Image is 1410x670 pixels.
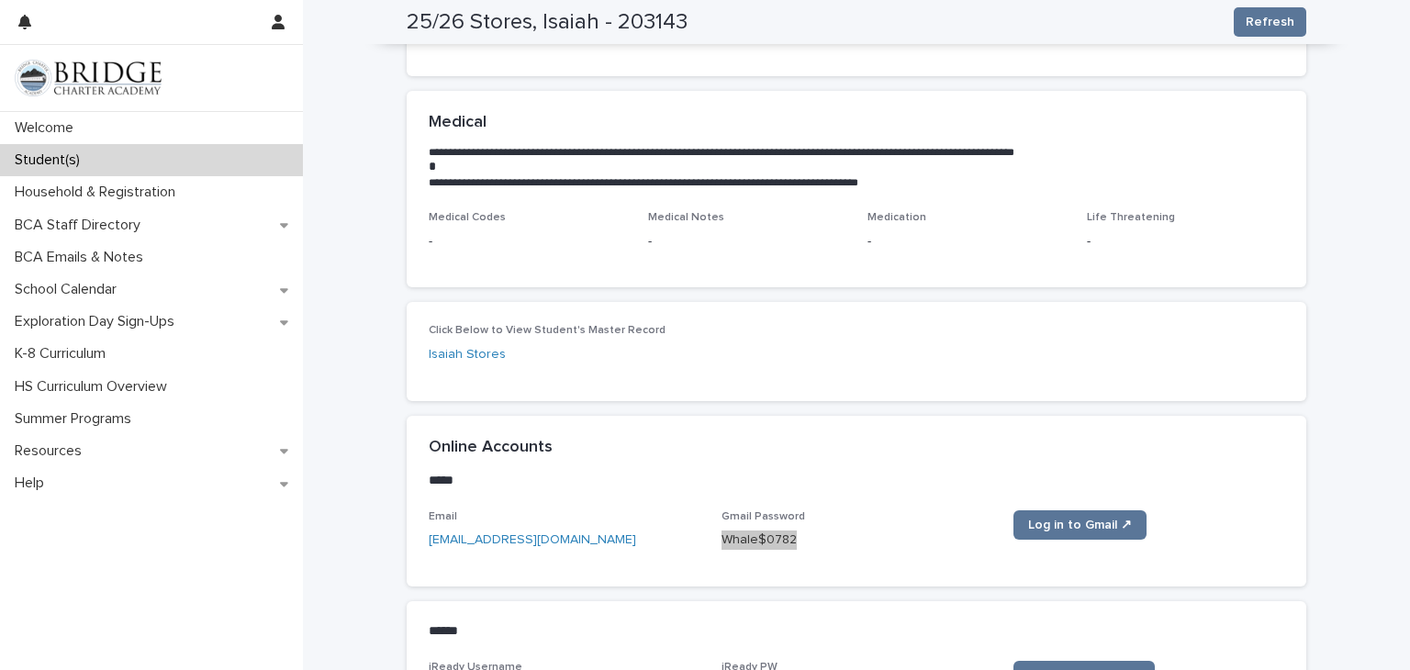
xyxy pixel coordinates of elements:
[1013,510,1147,540] a: Log in to Gmail ↗
[429,325,666,336] span: Click Below to View Student's Master Record
[7,151,95,169] p: Student(s)
[407,9,688,36] h2: 25/26 Stores, Isaiah - 203143
[1028,519,1132,531] span: Log in to Gmail ↗
[7,475,59,492] p: Help
[648,232,845,251] p: -
[1087,212,1175,223] span: Life Threatening
[7,184,190,201] p: Household & Registration
[1246,13,1294,31] span: Refresh
[429,438,553,458] h2: Online Accounts
[1087,232,1284,251] p: -
[648,212,724,223] span: Medical Notes
[7,281,131,298] p: School Calendar
[429,232,626,251] p: -
[7,442,96,460] p: Resources
[722,530,992,550] p: Whale$0782
[7,119,88,137] p: Welcome
[1234,7,1306,37] button: Refresh
[7,249,158,266] p: BCA Emails & Notes
[429,533,636,546] a: [EMAIL_ADDRESS][DOMAIN_NAME]
[429,511,457,522] span: Email
[722,511,805,522] span: Gmail Password
[429,212,506,223] span: Medical Codes
[7,410,146,428] p: Summer Programs
[7,345,120,363] p: K-8 Curriculum
[867,212,926,223] span: Medication
[429,113,487,133] h2: Medical
[15,60,162,96] img: V1C1m3IdTEidaUdm9Hs0
[7,313,189,330] p: Exploration Day Sign-Ups
[7,217,155,234] p: BCA Staff Directory
[429,345,506,364] a: Isaiah Stores
[7,378,182,396] p: HS Curriculum Overview
[867,232,1065,251] p: -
